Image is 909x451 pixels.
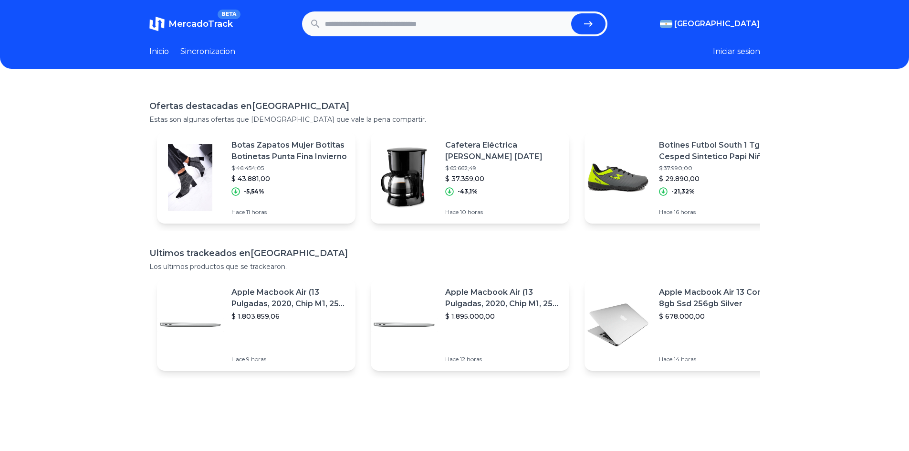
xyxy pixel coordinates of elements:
[659,208,775,216] p: Hace 16 horas
[713,46,760,57] button: Iniciar sesion
[157,279,355,371] a: Featured imageApple Macbook Air (13 Pulgadas, 2020, Chip M1, 256 Gb De Ssd, 8 Gb De Ram) - Plata$...
[585,144,651,211] img: Featured image
[149,16,233,32] a: MercadoTrackBETA
[659,164,775,172] p: $ 37.990,00
[674,18,760,30] span: [GEOGRAPHIC_DATA]
[231,208,348,216] p: Hace 11 horas
[157,144,224,211] img: Featured image
[585,279,783,371] a: Featured imageApple Macbook Air 13 Core I5 8gb Ssd 256gb Silver$ 678.000,00Hace 14 horas
[445,311,562,321] p: $ 1.895.000,00
[180,46,235,57] a: Sincronizacion
[149,115,760,124] p: Estas son algunas ofertas que [DEMOGRAPHIC_DATA] que vale la pena compartir.
[371,144,438,211] img: Featured image
[445,174,562,183] p: $ 37.359,00
[371,132,569,224] a: Featured imageCafetera Eléctrica [PERSON_NAME] [DATE]$ 65.662,49$ 37.359,00-43,1%Hace 10 horas
[149,99,760,113] h1: Ofertas destacadas en [GEOGRAPHIC_DATA]
[671,188,695,195] p: -21,32%
[445,355,562,363] p: Hace 12 horas
[660,18,760,30] button: [GEOGRAPHIC_DATA]
[659,174,775,183] p: $ 29.890,00
[445,287,562,310] p: Apple Macbook Air (13 Pulgadas, 2020, Chip M1, 256 Gb De Ssd, 8 Gb De Ram) - Plata
[149,262,760,271] p: Los ultimos productos que se trackearon.
[445,140,562,162] p: Cafetera Eléctrica [PERSON_NAME] [DATE]
[231,174,348,183] p: $ 43.881,00
[231,287,348,310] p: Apple Macbook Air (13 Pulgadas, 2020, Chip M1, 256 Gb De Ssd, 8 Gb De Ram) - Plata
[149,16,165,32] img: MercadoTrack
[168,19,233,29] span: MercadoTrack
[157,291,224,358] img: Featured image
[585,132,783,224] a: Featured imageBotines Futbol South 1 Tg Cesped Sintetico Papi Niño Adulto$ 37.990,00$ 29.890,00-2...
[660,20,672,28] img: Argentina
[659,140,775,162] p: Botines Futbol South 1 Tg Cesped Sintetico Papi Niño Adulto
[371,279,569,371] a: Featured imageApple Macbook Air (13 Pulgadas, 2020, Chip M1, 256 Gb De Ssd, 8 Gb De Ram) - Plata$...
[371,291,438,358] img: Featured image
[218,10,240,19] span: BETA
[458,188,478,195] p: -43,1%
[659,355,775,363] p: Hace 14 horas
[231,355,348,363] p: Hace 9 horas
[157,132,355,224] a: Featured imageBotas Zapatos Mujer Botitas Botinetas Punta Fina Invierno$ 46.454,05$ 43.881,00-5,5...
[445,208,562,216] p: Hace 10 horas
[231,311,348,321] p: $ 1.803.859,06
[231,164,348,172] p: $ 46.454,05
[231,140,348,162] p: Botas Zapatos Mujer Botitas Botinetas Punta Fina Invierno
[149,46,169,57] a: Inicio
[659,287,775,310] p: Apple Macbook Air 13 Core I5 8gb Ssd 256gb Silver
[445,164,562,172] p: $ 65.662,49
[244,188,264,195] p: -5,54%
[659,311,775,321] p: $ 678.000,00
[585,291,651,358] img: Featured image
[149,247,760,260] h1: Ultimos trackeados en [GEOGRAPHIC_DATA]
